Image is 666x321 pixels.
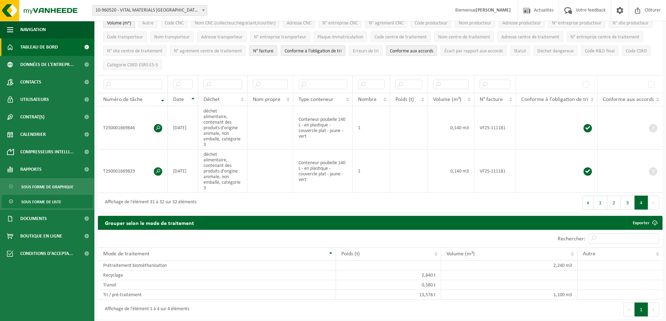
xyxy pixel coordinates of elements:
td: 2,240 m3 [441,261,577,270]
td: 1 [353,106,391,149]
td: déchet alimentaire, contenant des produits d'origine animale, non emballé, catégorie 3 [198,149,248,193]
span: Volume (m³) [446,251,475,257]
span: Déchet [203,97,220,102]
span: N° entreprise centre de traitement [571,35,639,40]
span: Conforme à l’obligation de tri [285,49,342,54]
span: Navigation [20,21,46,38]
button: N° agrément CNCN° agrément CNC: Activate to sort [365,17,407,28]
span: Mode de traitement [103,251,149,257]
td: 0,580 t [336,280,441,290]
span: Nom centre de traitement [438,35,490,40]
button: Nom CNC (collecteur/négociant/courtier)Nom CNC (collecteur/négociant/courtier): Activate to sort [191,17,279,28]
button: Adresse transporteurAdresse transporteur: Activate to sort [197,31,246,42]
span: Nom propre [253,97,280,102]
button: N° entreprise CNCN° entreprise CNC: Activate to sort [318,17,361,28]
button: 1 [635,302,648,316]
span: N° facture [480,97,503,102]
button: N° agrément centre de traitementN° agrément centre de traitement: Activate to sort [170,45,246,56]
button: Catégorie CSRD ESRS E5-5Catégorie CSRD ESRS E5-5: Activate to sort [103,59,162,70]
span: Conditions d'accepta... [20,245,73,262]
span: Utilisateurs [20,91,49,108]
button: 1 [594,196,607,210]
a: Exporter [627,216,662,230]
span: Date [173,97,184,102]
span: Nom CNC (collecteur/négociant/courtier) [195,21,275,26]
div: Affichage de l'élément 31 à 32 sur 32 éléments [101,196,196,209]
td: Transit [98,280,336,290]
span: Nom producteur [459,21,491,26]
span: Autre [142,21,153,26]
button: Code centre de traitementCode centre de traitement: Activate to sort [371,31,431,42]
button: Code CNCCode CNC: Activate to sort [161,17,187,28]
span: Type conteneur [299,97,334,102]
button: Nom centre de traitementNom centre de traitement: Activate to sort [434,31,494,42]
button: Code R&D finalCode R&amp;D final: Activate to sort [581,45,618,56]
td: [DATE] [168,106,198,149]
span: N° site centre de traitement [107,49,163,54]
td: VF25-111181 [474,149,516,193]
span: Plaque immatriculation [317,35,363,40]
span: N° entreprise producteur [552,21,601,26]
span: Adresse producteur [502,21,541,26]
button: N° entreprise centre de traitementN° entreprise centre de traitement: Activate to sort [567,31,643,42]
button: Code CSRDCode CSRD: Activate to sort [622,45,651,56]
span: Poids (t) [395,97,414,102]
span: N° facture [253,49,273,54]
span: N° site producteur [613,21,649,26]
button: Volume (m³)Volume (m³): Activate to sort [103,17,135,28]
td: Prétraitement biométhanisation [98,261,336,270]
span: Contacts [20,73,41,91]
td: 1 [353,149,391,193]
button: Previous [582,196,594,210]
span: Code CNC [165,21,184,26]
button: N° factureN° facture: Activate to sort [249,45,277,56]
strong: [PERSON_NAME] [476,8,511,13]
span: Documents [20,210,47,227]
label: Rechercher: [558,236,585,242]
button: N° entreprise producteurN° entreprise producteur: Activate to sort [548,17,605,28]
span: Rapports [20,161,42,178]
button: Adresse producteurAdresse producteur: Activate to sort [499,17,545,28]
td: [DATE] [168,149,198,193]
span: Code R&D final [585,49,615,54]
button: Erreurs de triErreurs de tri: Activate to sort [349,45,382,56]
button: Conforme aux accords : Activate to sort [386,45,437,56]
td: VF25-111181 [474,106,516,149]
span: 10-960520 - VITAL MATERIALS BELGIUM S.A. - TILLY [92,5,207,16]
span: Code producteur [415,21,447,26]
button: N° site centre de traitementN° site centre de traitement: Activate to sort [103,45,166,56]
span: Erreurs de tri [353,49,379,54]
button: Code producteurCode producteur: Activate to sort [411,17,451,28]
span: Conforme aux accords [603,97,654,102]
span: N° entreprise CNC [322,21,358,26]
button: Next [648,196,659,210]
button: 4 [635,196,648,210]
button: Écart par rapport aux accordsÉcart par rapport aux accords: Activate to sort [441,45,507,56]
span: Écart par rapport aux accords [444,49,503,54]
div: Affichage de l'élément 1 à 4 sur 4 éléments [101,303,189,316]
span: Données de l'entrepr... [20,56,74,73]
button: AutreAutre: Activate to sort [138,17,157,28]
button: Nom producteurNom producteur: Activate to sort [455,17,495,28]
button: N° site producteurN° site producteur : Activate to sort [609,17,652,28]
button: 3 [621,196,635,210]
td: Tri / pré-traitement [98,290,336,300]
td: Conteneur poubelle 140 L - en plastique - couvercle plat - jaune - vert [293,149,352,193]
span: Boutique en ligne [20,227,62,245]
span: Code centre de traitement [374,35,427,40]
span: Adresse CNC [287,21,311,26]
td: Recyclage [98,270,336,280]
span: Conforme à l’obligation de tri [521,97,588,102]
span: Statut [514,49,526,54]
span: Nom transporteur [154,35,190,40]
span: Sous forme de liste [21,195,61,209]
span: Poids (t) [341,251,360,257]
span: Numéro de tâche [103,97,143,102]
td: 2,840 t [336,270,441,280]
button: Previous [623,302,635,316]
span: 10-960520 - VITAL MATERIALS BELGIUM S.A. - TILLY [93,6,207,15]
button: Plaque immatriculationPlaque immatriculation: Activate to sort [314,31,367,42]
button: Déchet dangereux : Activate to sort [533,45,578,56]
span: Tableau de bord [20,38,58,56]
span: N° entreprise transporteur [254,35,306,40]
